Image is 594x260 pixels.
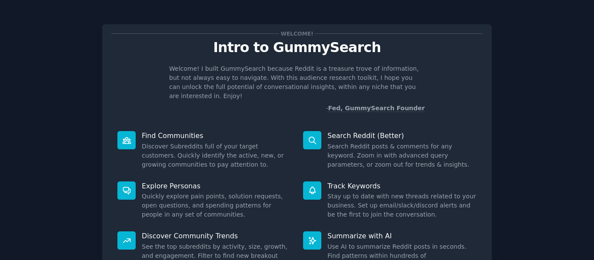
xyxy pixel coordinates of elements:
dd: Stay up to date with new threads related to your business. Set up email/slack/discord alerts and ... [327,192,477,219]
dd: Search Reddit posts & comments for any keyword. Zoom in with advanced query parameters, or zoom o... [327,142,477,169]
div: - [326,104,425,113]
p: Discover Community Trends [142,231,291,240]
dd: Quickly explore pain points, solution requests, open questions, and spending patterns for people ... [142,192,291,219]
p: Explore Personas [142,181,291,191]
p: Search Reddit (Better) [327,131,477,140]
p: Summarize with AI [327,231,477,240]
p: Track Keywords [327,181,477,191]
dd: Discover Subreddits full of your target customers. Quickly identify the active, new, or growing c... [142,142,291,169]
p: Find Communities [142,131,291,140]
span: Welcome! [279,29,315,38]
p: Welcome! I built GummySearch because Reddit is a treasure trove of information, but not always ea... [169,64,425,101]
p: Intro to GummySearch [111,40,483,55]
a: Fed, GummySearch Founder [328,105,425,112]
